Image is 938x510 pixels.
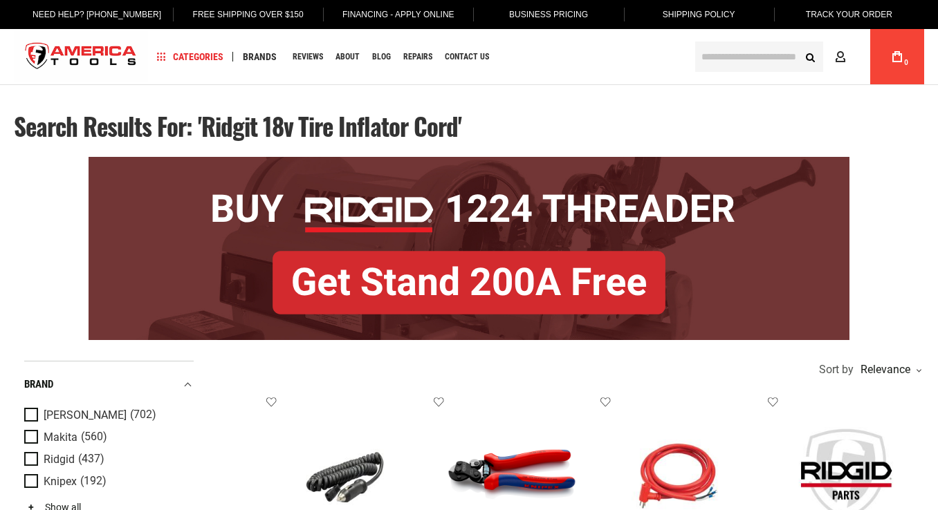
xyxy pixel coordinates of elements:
span: Repairs [403,53,432,61]
span: Blog [372,53,391,61]
a: [PERSON_NAME] (702) [24,408,190,423]
a: Blog [366,48,397,66]
a: Reviews [286,48,329,66]
span: Search results for: 'ridgit 18v tire inflator cord' [14,108,461,144]
span: Knipex [44,475,77,488]
span: Contact Us [445,53,489,61]
span: Brands [243,52,277,62]
span: (437) [78,453,104,465]
span: (560) [81,431,107,443]
span: [PERSON_NAME] [44,409,127,422]
div: Brand [24,375,194,394]
a: Categories [151,48,230,66]
img: BOGO: Buy RIDGID® 1224 Threader, Get Stand 200A Free! [89,157,849,340]
a: Contact Us [439,48,495,66]
span: Shipping Policy [663,10,735,19]
span: Categories [157,52,223,62]
a: About [329,48,366,66]
span: Makita [44,431,77,444]
a: BOGO: Buy RIDGID® 1224 Threader, Get Stand 200A Free! [89,157,849,167]
span: Sort by [819,364,854,375]
span: About [335,53,360,61]
span: (192) [80,475,107,487]
span: Reviews [293,53,323,61]
img: America Tools [14,31,148,83]
a: Brands [237,48,283,66]
span: Ridgid [44,453,75,466]
div: Relevance [857,364,921,375]
a: Knipex (192) [24,474,190,489]
span: (702) [130,409,156,421]
a: store logo [14,31,148,83]
a: Makita (560) [24,430,190,445]
a: Repairs [397,48,439,66]
span: 0 [904,59,908,66]
a: Ridgid (437) [24,452,190,467]
a: 0 [884,29,910,84]
button: Search [797,44,823,70]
